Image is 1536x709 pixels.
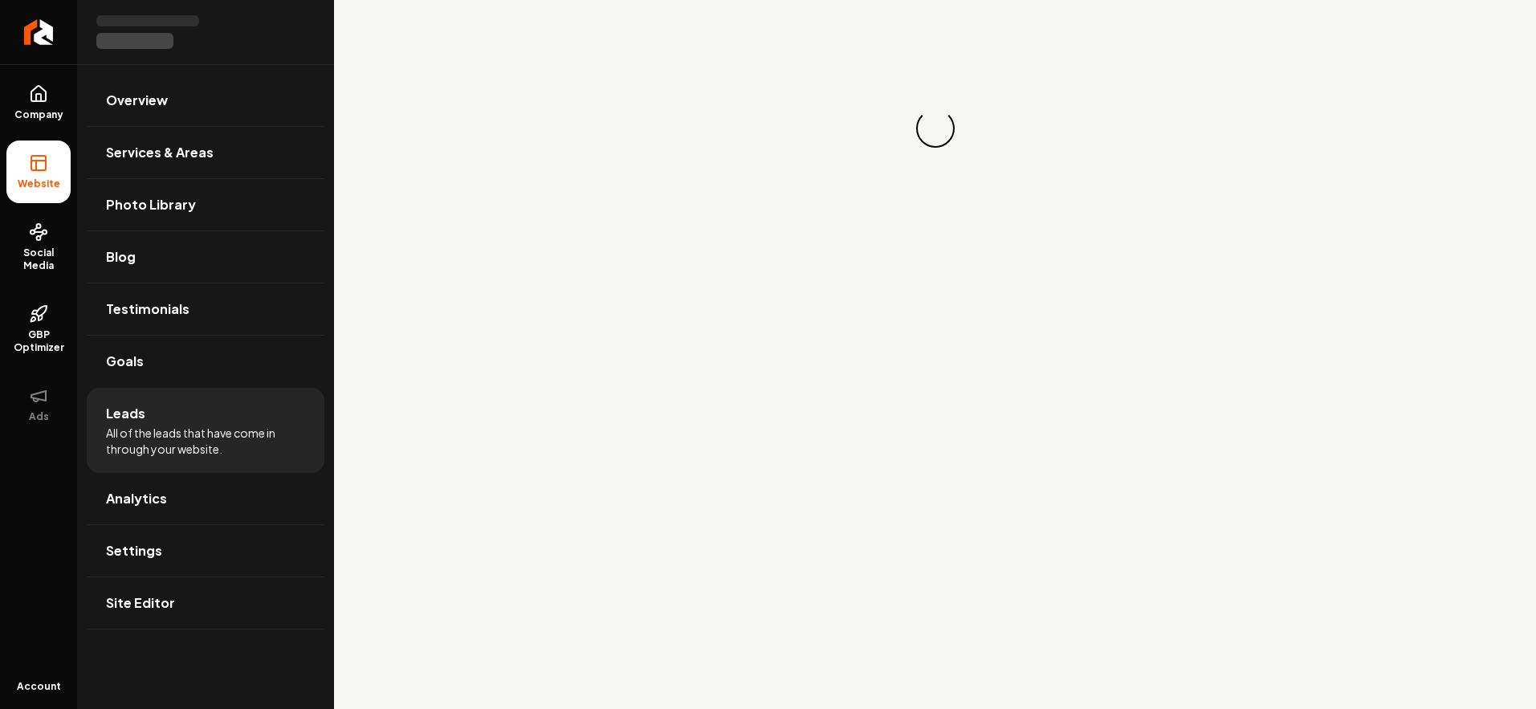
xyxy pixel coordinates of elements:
span: Settings [106,541,162,560]
a: GBP Optimizer [6,291,71,367]
span: Services & Areas [106,143,214,162]
span: Goals [106,352,144,371]
a: Social Media [6,210,71,285]
a: Blog [87,231,324,283]
a: Settings [87,525,324,577]
span: Site Editor [106,593,175,613]
span: Leads [106,404,145,423]
span: Overview [106,91,168,110]
span: GBP Optimizer [6,328,71,354]
span: Photo Library [106,195,196,214]
span: Testimonials [106,299,189,319]
span: Account [17,680,61,693]
span: Company [8,108,70,121]
span: Blog [106,247,136,267]
button: Ads [6,373,71,436]
span: Analytics [106,489,167,508]
span: Social Media [6,247,71,272]
a: Site Editor [87,577,324,629]
img: Rebolt Logo [24,19,54,45]
a: Company [6,71,71,134]
a: Overview [87,75,324,126]
span: All of the leads that have come in through your website. [106,425,305,457]
a: Photo Library [87,179,324,230]
a: Services & Areas [87,127,324,178]
a: Analytics [87,473,324,524]
span: Ads [22,410,55,423]
span: Website [11,177,67,190]
a: Goals [87,336,324,387]
div: Loading [914,108,956,150]
a: Testimonials [87,283,324,335]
